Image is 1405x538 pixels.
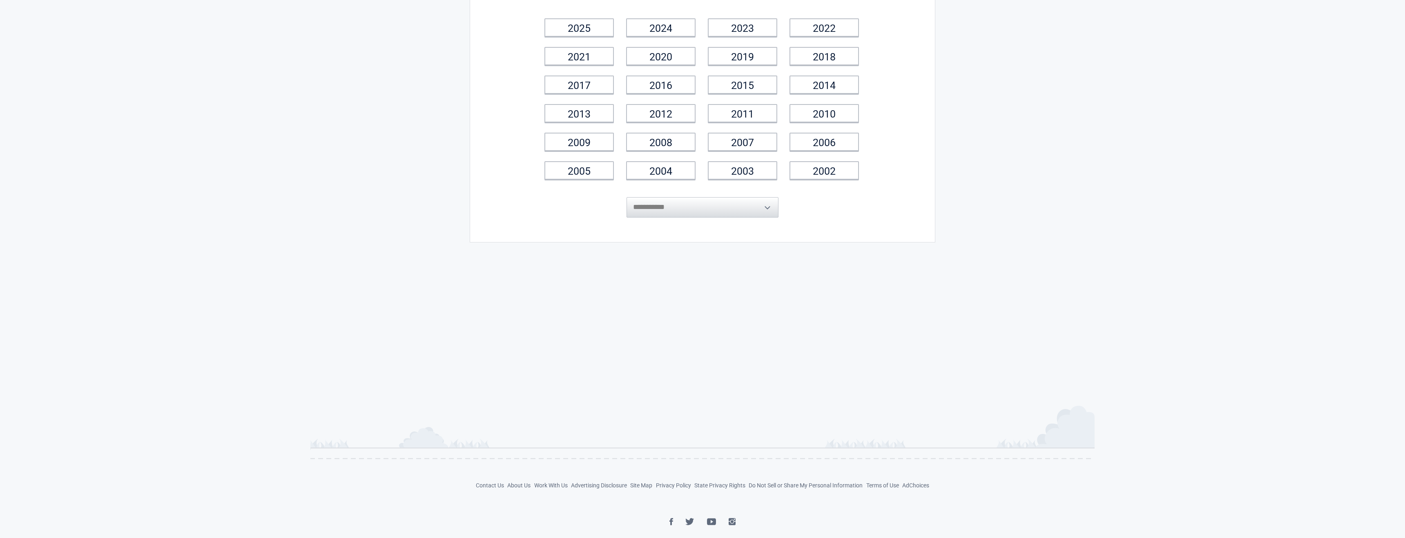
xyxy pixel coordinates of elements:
a: 2005 [544,161,614,180]
a: 2006 [789,133,859,151]
a: 2009 [544,133,614,151]
a: 2016 [626,76,696,94]
a: Advertising Disclosure [571,482,627,489]
a: Terms of Use [866,482,899,489]
a: 2022 [789,18,859,37]
a: 2024 [626,18,696,37]
img: YouTube [707,518,716,525]
img: Twitter [685,518,694,525]
a: Privacy Policy [656,482,691,489]
a: State Privacy Rights [694,482,745,489]
a: 2014 [789,76,859,94]
a: 2003 [708,161,777,180]
a: 2015 [708,76,777,94]
a: 2018 [789,47,859,65]
a: 2004 [626,161,696,180]
a: 2008 [626,133,696,151]
a: 2025 [544,18,614,37]
a: 2017 [544,76,614,94]
a: 2010 [789,104,859,122]
a: 2007 [708,133,777,151]
a: AdChoices [902,482,929,489]
a: 2011 [708,104,777,122]
a: 2013 [544,104,614,122]
a: 2002 [789,161,859,180]
a: About Us [507,482,531,489]
img: Instagram [729,518,736,525]
a: Contact Us [476,482,504,489]
a: 2012 [626,104,696,122]
a: 2020 [626,47,696,65]
img: Facebook [669,518,673,525]
a: 2021 [544,47,614,65]
a: Work With Us [534,482,568,489]
a: 2019 [708,47,777,65]
a: 2023 [708,18,777,37]
a: Site Map [630,482,652,489]
a: Do Not Sell or Share My Personal Information [749,482,863,489]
